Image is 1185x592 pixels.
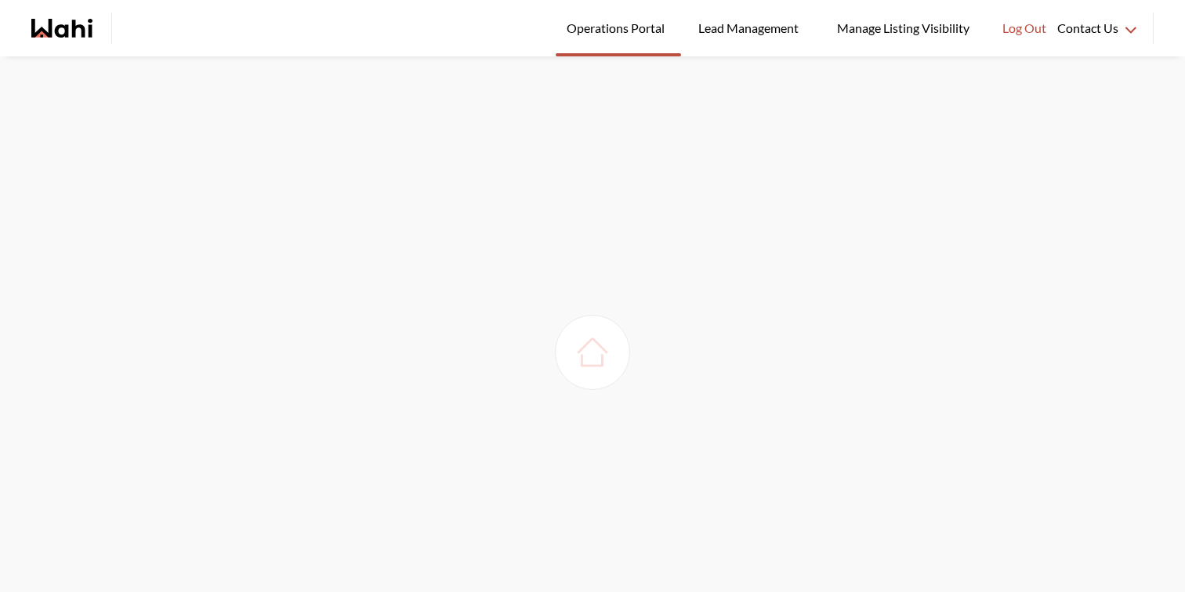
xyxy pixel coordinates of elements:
[31,19,92,38] a: Wahi homepage
[832,18,974,38] span: Manage Listing Visibility
[567,18,670,38] span: Operations Portal
[1002,18,1046,38] span: Log Out
[698,18,804,38] span: Lead Management
[571,330,614,374] img: loading house image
